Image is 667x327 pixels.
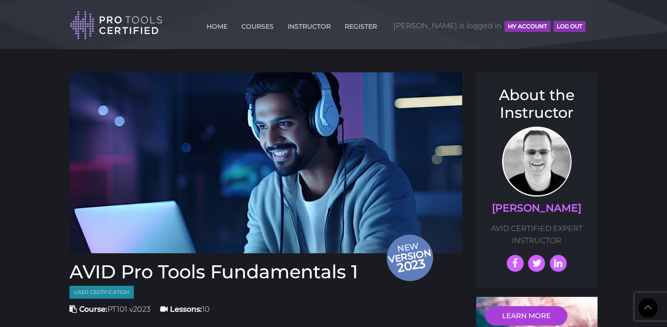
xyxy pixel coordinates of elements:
[69,72,462,253] img: Pro tools certified Fundamentals 1 Course cover
[285,17,333,32] a: INSTRUCTOR
[79,305,107,314] strong: Course:
[386,250,433,262] span: version
[554,21,585,32] button: Log Out
[485,306,567,326] a: LEARN MORE
[386,240,435,276] span: New
[485,86,589,122] h3: About the Instructor
[387,254,435,277] span: 2023
[69,286,134,299] span: User Certification
[638,298,658,318] a: Back to Top
[69,263,462,281] h1: AVID Pro Tools Fundamentals 1
[504,21,550,32] button: MY ACCOUNT
[485,223,589,246] p: AVID CERTIFIED EXPERT INSTRUCTOR
[502,127,572,197] img: AVID Expert Instructor, Professor Scott Beckett profile photo
[160,305,210,314] span: 10
[170,305,202,314] strong: Lessons:
[204,17,230,32] a: HOME
[342,17,379,32] a: REGISTER
[239,17,276,32] a: COURSES
[69,305,151,314] span: PT101 v2023
[69,72,462,253] a: Newversion 2023
[393,12,585,40] span: [PERSON_NAME] is logged in
[70,10,163,40] img: Pro Tools Certified Logo
[492,202,581,214] a: [PERSON_NAME]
